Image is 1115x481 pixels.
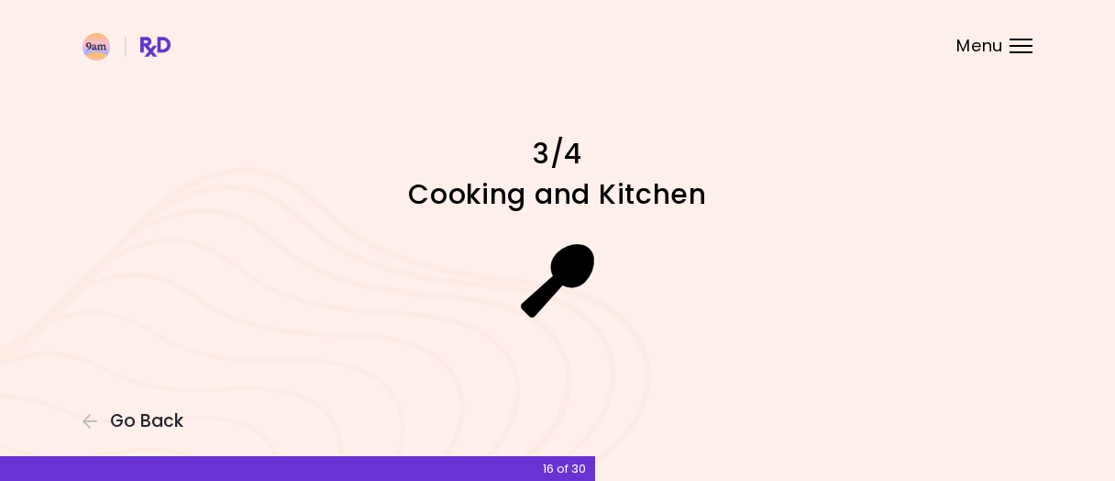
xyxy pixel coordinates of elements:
button: Go Back [83,411,193,431]
h1: 3/4 [237,136,878,172]
h1: Cooking and Kitchen [237,176,878,212]
img: RxDiet [83,33,171,61]
span: Go Back [110,411,183,431]
span: Menu [956,38,1003,54]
